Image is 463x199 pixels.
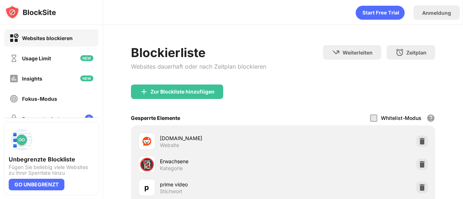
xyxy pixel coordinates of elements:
[9,127,35,153] img: push-block-list.svg
[131,115,180,121] div: Gesperrte Elemente
[160,142,179,148] div: Website
[9,164,94,176] div: Fügen Sie beliebig viele Websites zu Ihrer Sperrliste hinzu
[160,134,283,142] div: [DOMAIN_NAME]
[22,116,63,122] div: Passwortschutz
[22,35,73,41] div: Websites blockieren
[80,55,93,61] img: new-icon.svg
[80,75,93,81] img: new-icon.svg
[139,157,154,172] div: 🔞
[343,49,373,56] div: Weiterleiten
[9,74,18,83] img: insights-off.svg
[160,165,183,172] div: Kategorie
[9,34,18,43] img: block-on.svg
[5,5,56,20] img: logo-blocksite.svg
[406,49,426,56] div: Zeitplan
[9,179,64,190] div: GO UNBEGRENZT
[9,114,18,124] img: password-protection-off.svg
[9,54,18,63] img: time-usage-off.svg
[356,5,405,20] div: animation
[131,63,266,70] div: Websites dauerhaft oder nach Zeitplan blockieren
[422,10,451,16] div: Anmeldung
[22,75,42,82] div: Insights
[381,115,421,121] div: Whitelist-Modus
[22,55,51,61] div: Usage Limit
[131,45,266,60] div: Blockierliste
[22,96,57,102] div: Fokus-Modus
[160,188,182,195] div: Stichwort
[160,181,283,188] div: prime video
[9,156,94,163] div: Unbegrenzte Blockliste
[150,89,214,95] div: Zur Blockliste hinzufügen
[160,157,283,165] div: Erwachsene
[85,114,93,123] img: lock-menu.svg
[9,94,18,103] img: focus-off.svg
[144,182,149,193] div: p
[143,137,151,146] img: favicons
